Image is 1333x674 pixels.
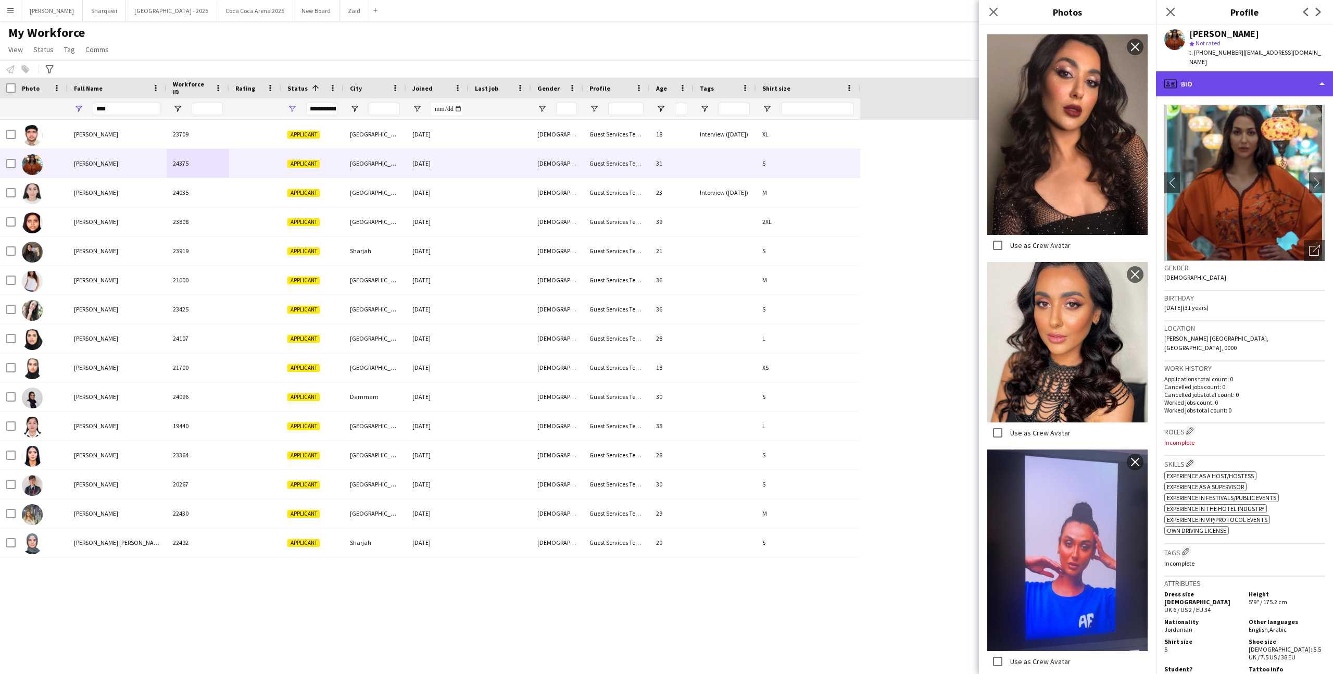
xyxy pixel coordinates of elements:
div: 23808 [167,207,229,236]
div: S [756,149,860,178]
span: Age [656,84,667,92]
span: Profile [589,84,610,92]
div: Guest Services Team [583,236,650,265]
img: Sara Haidar [22,271,43,292]
div: [GEOGRAPHIC_DATA] [344,120,406,148]
span: Experience as a Supervisor [1167,483,1244,491]
button: Sharqawi [83,1,126,21]
span: | [EMAIL_ADDRESS][DOMAIN_NAME] [1189,48,1321,66]
div: [DEMOGRAPHIC_DATA] [531,470,583,498]
a: Status [29,43,58,56]
span: Applicant [287,393,320,401]
h3: Birthday [1164,293,1325,303]
a: Comms [81,43,113,56]
div: Guest Services Team [583,411,650,440]
input: Full Name Filter Input [93,103,160,115]
h3: Tags [1164,546,1325,557]
h5: Shirt size [1164,638,1240,645]
span: Applicant [287,510,320,518]
h3: Location [1164,323,1325,333]
span: Arabic [1269,626,1287,633]
div: Guest Services Team [583,266,650,294]
div: [DEMOGRAPHIC_DATA] [531,441,583,469]
span: [PERSON_NAME] [GEOGRAPHIC_DATA], [GEOGRAPHIC_DATA], 0000 [1164,334,1268,352]
div: [DATE] [406,295,469,323]
span: Applicant [287,452,320,459]
div: Bio [1156,71,1333,96]
div: [DATE] [406,236,469,265]
span: Applicant [287,247,320,255]
img: Sara Elsanosi [22,213,43,233]
span: Applicant [287,335,320,343]
p: Worked jobs total count: 0 [1164,406,1325,414]
h5: Nationality [1164,618,1240,626]
div: 20 [650,528,694,557]
div: Sharjah [344,528,406,557]
span: [DEMOGRAPHIC_DATA]: 5.5 UK / 7.5 US / 38 EU [1249,645,1321,661]
span: [PERSON_NAME] [74,509,118,517]
span: [PERSON_NAME] [74,218,118,226]
div: [DEMOGRAPHIC_DATA] [531,207,583,236]
input: Shirt size Filter Input [781,103,854,115]
app-action-btn: Advanced filters [43,63,56,76]
h3: Photos [979,5,1156,19]
label: Use as Crew Avatar [1008,241,1071,250]
h5: Tattoo info [1249,665,1325,673]
img: Sara Haidar [22,300,43,321]
div: S [756,295,860,323]
span: Applicant [287,189,320,197]
div: 21 [650,236,694,265]
span: Applicant [287,422,320,430]
div: Guest Services Team [583,441,650,469]
h5: Height [1249,590,1325,598]
div: 38 [650,411,694,440]
p: Incomplete [1164,439,1325,446]
div: Guest Services Team [583,382,650,411]
span: Applicant [287,277,320,284]
input: Age Filter Input [675,103,687,115]
span: Photo [22,84,40,92]
img: Crew photo 1104585 [987,450,1148,651]
img: Sarah Sarah emad [22,533,43,554]
div: [GEOGRAPHIC_DATA] [344,411,406,440]
div: 30 [650,382,694,411]
button: Open Filter Menu [700,104,709,114]
div: M [756,178,860,207]
div: [DATE] [406,382,469,411]
img: Sarah Bouadel [22,446,43,467]
span: Tags [700,84,714,92]
span: Workforce ID [173,80,210,96]
div: Guest Services Team [583,178,650,207]
div: [DEMOGRAPHIC_DATA] [531,266,583,294]
span: [PERSON_NAME] [74,451,118,459]
span: Applicant [287,364,320,372]
div: [DEMOGRAPHIC_DATA] [531,236,583,265]
img: Sara Sameer [22,388,43,408]
input: Gender Filter Input [556,103,577,115]
span: 5'9" / 175.2 cm [1249,598,1287,606]
button: Open Filter Menu [74,104,83,114]
img: Sara Mukhtar [22,358,43,379]
span: Experience in Festivals/Public Events [1167,494,1276,502]
a: Tag [60,43,79,56]
div: Guest Services Team [583,149,650,178]
div: 24107 [167,324,229,353]
img: Sara Alhawari [22,154,43,175]
img: Sarah Briber [22,475,43,496]
div: [DATE] [406,470,469,498]
span: Full Name [74,84,103,92]
span: Status [33,45,54,54]
img: Crew photo 1104587 [987,34,1148,235]
label: Use as Crew Avatar [1008,657,1071,666]
div: Guest Services Team [583,207,650,236]
div: 31 [650,149,694,178]
div: 24035 [167,178,229,207]
button: New Board [293,1,339,21]
span: [DEMOGRAPHIC_DATA] [1164,273,1226,281]
div: S [756,441,860,469]
h3: Gender [1164,263,1325,272]
div: Guest Services Team [583,470,650,498]
div: [DEMOGRAPHIC_DATA] [531,499,583,528]
div: 23364 [167,441,229,469]
div: Sharjah [344,236,406,265]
